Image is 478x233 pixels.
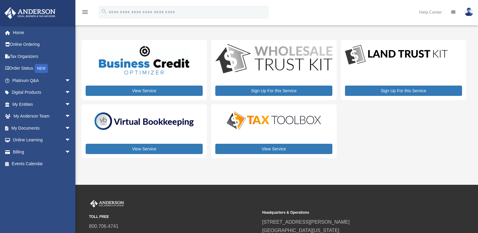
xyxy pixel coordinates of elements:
a: Sign Up For this Service [215,86,332,96]
a: View Service [215,144,332,154]
a: My Documentsarrow_drop_down [4,122,80,134]
img: WS-Trust-Kit-lgo-1.jpg [215,44,332,75]
div: NEW [35,64,48,73]
a: Online Ordering [4,39,80,51]
small: TOLL FREE [89,214,258,220]
i: menu [81,8,89,16]
a: menu [81,11,89,16]
a: Order StatusNEW [4,62,80,75]
a: View Service [86,86,203,96]
a: Sign Up For this Service [345,86,462,96]
a: 800.706.4741 [89,224,119,229]
a: Online Learningarrow_drop_down [4,134,80,146]
img: User Pic [464,8,473,16]
a: Tax Organizers [4,50,80,62]
span: arrow_drop_down [65,134,77,146]
a: View Service [86,144,203,154]
a: My Anderson Teamarrow_drop_down [4,110,80,122]
span: arrow_drop_down [65,146,77,158]
a: Home [4,27,80,39]
a: Billingarrow_drop_down [4,146,80,158]
small: Headquarters & Operations [262,209,431,216]
i: search [101,8,107,15]
span: arrow_drop_down [65,110,77,123]
span: arrow_drop_down [65,87,77,99]
a: [STREET_ADDRESS][PERSON_NAME] [262,219,350,225]
a: Digital Productsarrow_drop_down [4,87,77,99]
img: Anderson Advisors Platinum Portal [3,7,57,19]
a: Platinum Q&Aarrow_drop_down [4,74,80,87]
span: arrow_drop_down [65,74,77,87]
a: Events Calendar [4,158,80,170]
img: LandTrust_lgo-1.jpg [345,44,448,66]
a: My Entitiesarrow_drop_down [4,98,80,110]
a: [GEOGRAPHIC_DATA][US_STATE] [262,228,339,233]
span: arrow_drop_down [65,98,77,111]
img: Anderson Advisors Platinum Portal [89,200,125,208]
span: arrow_drop_down [65,122,77,134]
